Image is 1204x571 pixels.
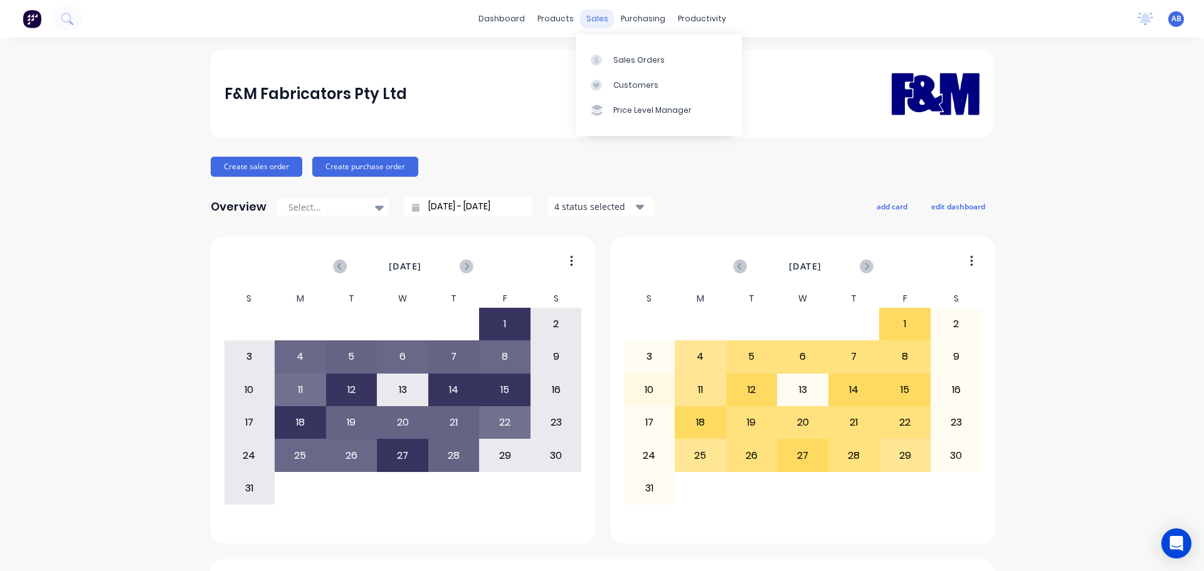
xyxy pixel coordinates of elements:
div: 3 [224,341,275,372]
div: F&M Fabricators Pty Ltd [224,81,407,107]
div: 14 [829,374,879,406]
div: 12 [727,374,777,406]
div: 6 [378,341,428,372]
div: Price Level Manager [613,105,692,116]
div: M [675,290,726,308]
div: 14 [429,374,479,406]
button: edit dashboard [923,198,993,214]
a: Price Level Manager [576,98,742,123]
div: Customers [613,80,658,91]
div: 16 [531,374,581,406]
div: 30 [931,439,981,471]
div: 5 [327,341,377,372]
div: 31 [625,473,675,504]
div: 20 [778,407,828,438]
div: 17 [224,407,275,438]
div: 20 [378,407,428,438]
div: 28 [829,439,879,471]
div: 16 [931,374,981,406]
button: add card [869,198,916,214]
button: 4 status selected [547,197,654,216]
div: 23 [931,407,981,438]
div: 17 [625,407,675,438]
div: T [428,290,480,308]
div: T [726,290,778,308]
div: 22 [480,407,530,438]
div: 6 [778,341,828,372]
div: S [624,290,675,308]
div: 27 [378,439,428,471]
div: 15 [880,374,930,406]
div: 8 [880,341,930,372]
div: 3 [625,341,675,372]
div: 9 [531,341,581,372]
span: [DATE] [789,259,821,273]
div: 31 [224,473,275,504]
div: 1 [480,308,530,340]
div: 1 [880,308,930,340]
div: Overview [211,194,267,219]
div: 24 [625,439,675,471]
div: 15 [480,374,530,406]
div: 27 [778,439,828,471]
div: T [326,290,378,308]
div: S [224,290,275,308]
div: 13 [378,374,428,406]
div: purchasing [615,9,672,28]
img: Factory [23,9,41,28]
div: S [531,290,582,308]
div: W [377,290,428,308]
div: 7 [829,341,879,372]
div: 26 [327,439,377,471]
div: T [828,290,880,308]
div: 21 [829,407,879,438]
div: 7 [429,341,479,372]
div: 28 [429,439,479,471]
div: M [275,290,326,308]
div: 4 status selected [554,200,633,213]
div: 25 [275,439,325,471]
div: 19 [727,407,777,438]
div: 22 [880,407,930,438]
div: 9 [931,341,981,372]
div: products [531,9,580,28]
div: 25 [675,439,726,471]
a: dashboard [472,9,531,28]
button: Create purchase order [312,157,418,177]
div: 10 [625,374,675,406]
div: S [931,290,982,308]
div: 11 [275,374,325,406]
div: 23 [531,407,581,438]
div: 26 [727,439,777,471]
div: 5 [727,341,777,372]
div: 4 [275,341,325,372]
a: Sales Orders [576,47,742,72]
div: 2 [531,308,581,340]
div: 21 [429,407,479,438]
div: 4 [675,341,726,372]
div: 13 [778,374,828,406]
div: F [479,290,531,308]
div: Open Intercom Messenger [1161,528,1191,558]
div: 18 [675,407,726,438]
div: 11 [675,374,726,406]
div: F [879,290,931,308]
a: Customers [576,73,742,98]
div: 10 [224,374,275,406]
div: 29 [480,439,530,471]
span: AB [1171,13,1181,24]
div: 12 [327,374,377,406]
div: sales [580,9,615,28]
div: productivity [672,9,732,28]
div: W [777,290,828,308]
div: 2 [931,308,981,340]
div: 24 [224,439,275,471]
button: Create sales order [211,157,302,177]
img: F&M Fabricators Pty Ltd [892,55,980,133]
span: [DATE] [389,259,421,273]
div: 29 [880,439,930,471]
div: 19 [327,407,377,438]
div: 8 [480,341,530,372]
div: 18 [275,407,325,438]
div: Sales Orders [613,55,665,66]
